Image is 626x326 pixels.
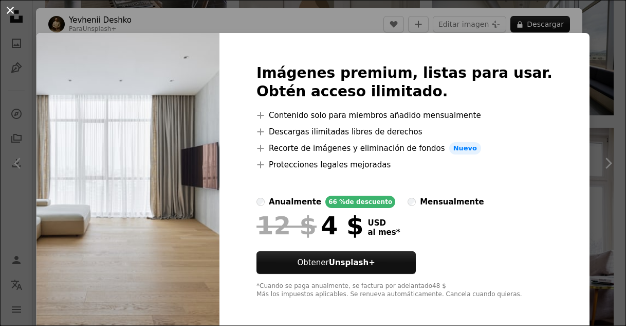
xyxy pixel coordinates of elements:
div: anualmente [269,196,321,208]
span: 12 $ [256,212,317,239]
input: anualmente66 %de descuento [256,198,265,206]
strong: Unsplash+ [329,258,375,267]
li: Protecciones legales mejoradas [256,159,553,171]
span: al mes * [367,228,400,237]
button: ObtenerUnsplash+ [256,251,416,274]
div: 66 % de descuento [325,196,395,208]
li: Descargas ilimitadas libres de derechos [256,126,553,138]
li: Contenido solo para miembros añadido mensualmente [256,109,553,122]
span: USD [367,218,400,228]
div: mensualmente [420,196,484,208]
h2: Imágenes premium, listas para usar. Obtén acceso ilimitado. [256,64,553,101]
div: *Cuando se paga anualmente, se factura por adelantado 48 $ Más los impuestos aplicables. Se renue... [256,282,553,299]
span: Nuevo [449,142,481,155]
li: Recorte de imágenes y eliminación de fondos [256,142,553,155]
input: mensualmente [408,198,416,206]
div: 4 $ [256,212,363,239]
